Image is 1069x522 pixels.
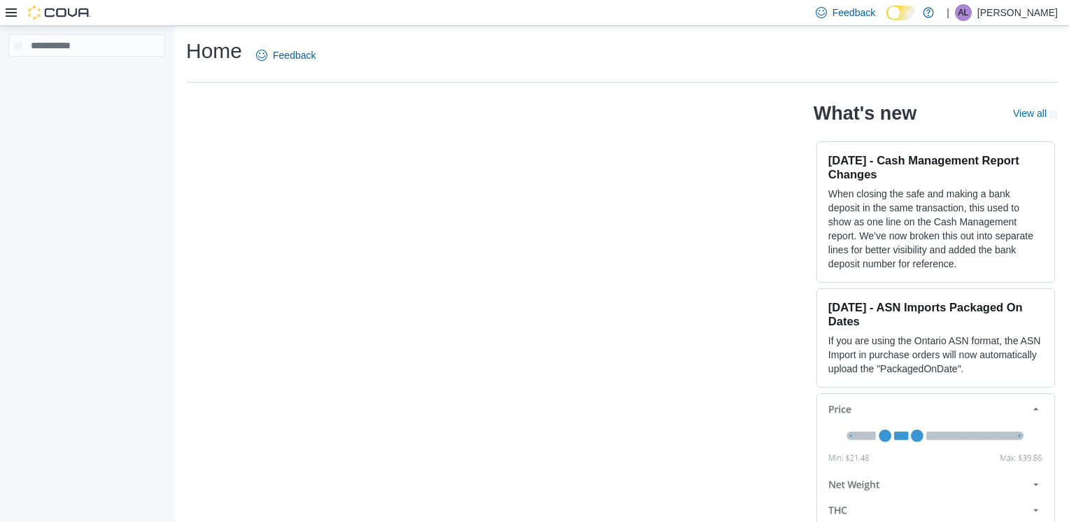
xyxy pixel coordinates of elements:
span: Feedback [833,6,875,20]
h3: [DATE] - Cash Management Report Changes [828,153,1043,181]
a: Feedback [250,41,321,69]
img: Cova [28,6,91,20]
svg: External link [1049,111,1058,119]
h1: Home [186,37,242,65]
input: Dark Mode [886,6,916,20]
p: When closing the safe and making a bank deposit in the same transaction, this used to show as one... [828,187,1043,271]
span: AL [958,4,969,21]
a: View allExternal link [1013,108,1058,119]
h3: [DATE] - ASN Imports Packaged On Dates [828,300,1043,328]
p: | [947,4,949,21]
nav: Complex example [8,59,165,93]
p: If you are using the Ontario ASN format, the ASN Import in purchase orders will now automatically... [828,334,1043,376]
div: Arzelle Lewis [955,4,972,21]
span: Feedback [273,48,316,62]
p: [PERSON_NAME] [977,4,1058,21]
h2: What's new [814,102,916,125]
